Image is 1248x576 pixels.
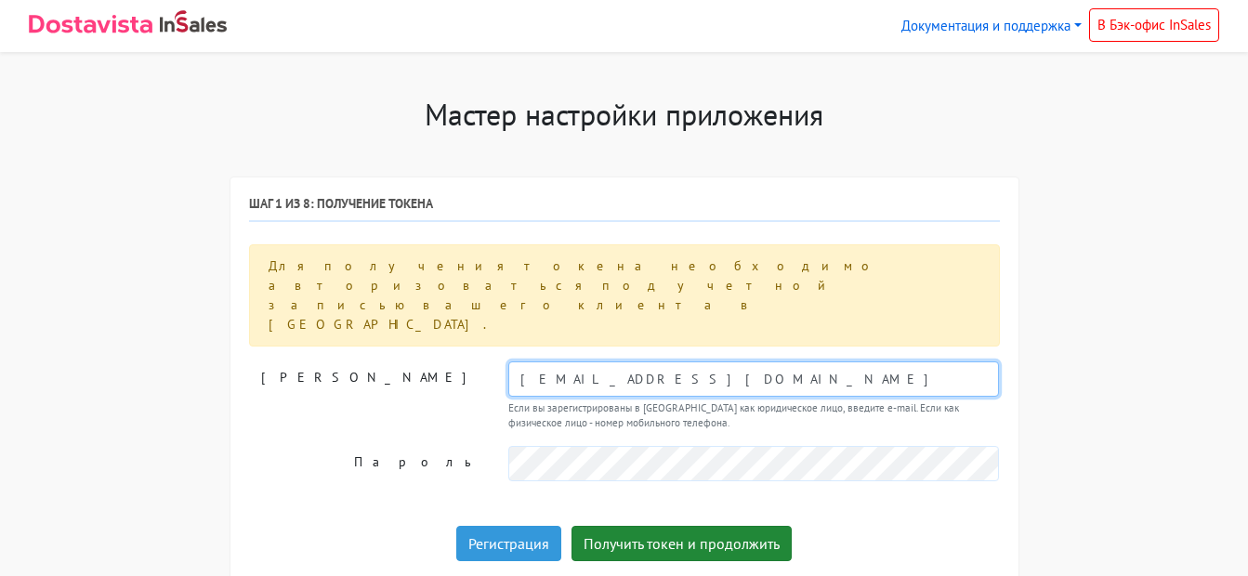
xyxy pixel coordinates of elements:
a: В Бэк-офис InSales [1089,8,1219,42]
label: [PERSON_NAME] [235,361,494,432]
label: Пароль [235,446,494,481]
img: InSales [160,10,227,33]
a: Регистрация [456,526,561,561]
h1: Мастер настройки приложения [230,97,1019,132]
div: Для получения токена необходимо авторизоваться под учетной записью вашего клиента в [GEOGRAPHIC_D... [249,244,1000,347]
img: Dostavista - срочная курьерская служба доставки [29,15,152,33]
h6: Шаг 1 из 8: Получение токена [249,196,1000,221]
button: Получить токен и продолжить [571,526,792,561]
a: Документация и поддержка [894,8,1089,45]
small: Если вы зарегистрированы в [GEOGRAPHIC_DATA] как юридическое лицо, введите e-mail. Если как физич... [508,400,1000,432]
